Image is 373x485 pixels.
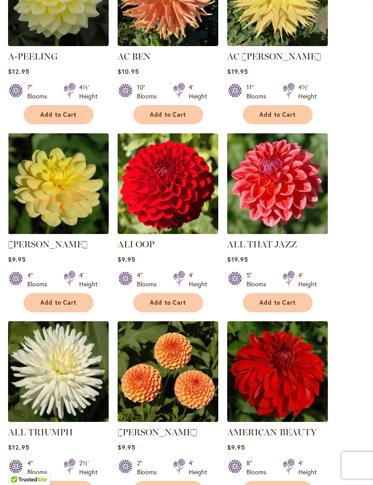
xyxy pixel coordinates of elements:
[118,39,218,48] a: AC BEN
[298,83,317,101] div: 4½' Height
[8,239,88,250] a: [PERSON_NAME]
[8,443,30,451] span: $12.95
[8,415,109,424] a: ALL TRIUMPH
[8,39,109,48] a: A-Peeling
[227,39,328,48] a: AC Jeri
[8,427,73,438] a: ALL TRIUMPH
[118,443,136,451] span: $9.95
[8,133,109,234] img: AHOY MATEY
[227,255,248,264] span: $19.95
[118,255,136,264] span: $9.95
[227,133,328,234] img: ALL THAT JAZZ
[227,67,248,76] span: $19.95
[259,299,296,306] span: Add to Cart
[189,271,207,289] div: 4' Height
[8,67,30,76] span: $12.95
[118,133,218,234] img: ALI OOP
[227,321,328,422] img: AMERICAN BEAUTY
[133,105,203,124] button: Add to Cart
[298,271,317,289] div: 4' Height
[118,227,218,236] a: ALI OOP
[118,51,151,62] a: AC BEN
[150,111,186,119] span: Add to Cart
[8,51,58,62] a: A-PEELING
[246,459,272,476] div: 8" Blooms
[259,111,296,119] span: Add to Cart
[227,227,328,236] a: ALL THAT JAZZ
[246,83,272,101] div: 11" Blooms
[227,239,297,250] a: ALL THAT JAZZ
[227,427,317,438] a: AMERICAN BEAUTY
[243,105,313,124] button: Add to Cart
[118,239,154,250] a: ALI OOP
[27,459,53,476] div: 4" Blooms
[79,83,97,101] div: 4½' Height
[40,111,77,119] span: Add to Cart
[40,299,77,306] span: Add to Cart
[8,255,26,264] span: $9.95
[137,83,162,101] div: 10" Blooms
[189,83,207,101] div: 4' Height
[79,459,97,476] div: 2½' Height
[7,453,32,478] iframe: Launch Accessibility Center
[227,415,328,424] a: AMERICAN BEAUTY
[227,51,321,62] a: AC [PERSON_NAME]
[189,459,207,476] div: 4' Height
[8,227,109,236] a: AHOY MATEY
[24,105,93,124] button: Add to Cart
[27,83,53,101] div: 7" Blooms
[24,293,93,312] button: Add to Cart
[227,443,245,451] span: $9.95
[137,271,162,289] div: 4" Blooms
[118,415,218,424] a: AMBER QUEEN
[118,321,218,422] img: AMBER QUEEN
[246,271,272,289] div: 5" Blooms
[150,299,186,306] span: Add to Cart
[137,459,162,476] div: 2" Blooms
[79,271,97,289] div: 4' Height
[118,67,139,76] span: $10.95
[8,321,109,422] img: ALL TRIUMPH
[133,293,203,312] button: Add to Cart
[118,427,197,438] a: [PERSON_NAME]
[298,459,317,476] div: 4' Height
[243,293,313,312] button: Add to Cart
[27,271,53,289] div: 4" Blooms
